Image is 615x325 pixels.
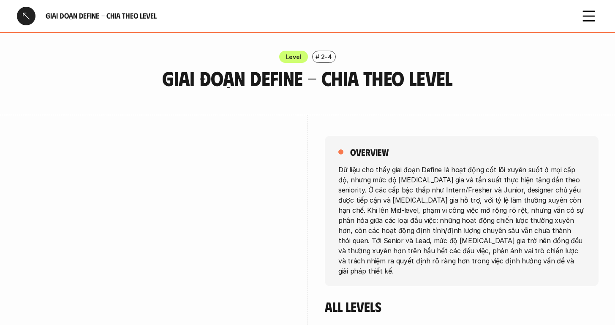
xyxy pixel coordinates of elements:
[350,146,389,158] h5: overview
[338,164,585,276] p: Dữ liệu cho thấy giai đoạn Define là hoạt động cốt lõi xuyên suốt ở mọi cấp độ, nhưng mức độ [MED...
[286,52,302,61] p: Level
[46,11,569,21] h6: Giai đoạn Define - Chia theo Level
[128,67,487,89] h3: Giai đoạn Define - Chia theo Level
[316,54,319,60] h6: #
[321,52,332,61] p: 2-4
[325,298,599,314] h4: All Levels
